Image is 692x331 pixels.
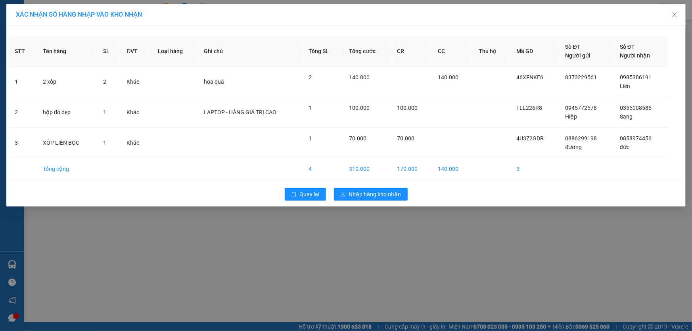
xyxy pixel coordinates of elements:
span: 1 [309,105,312,111]
span: đức [620,144,629,150]
th: SL [97,36,120,67]
th: STT [8,36,36,67]
td: Tổng cộng [36,158,97,180]
span: rollback [291,191,297,198]
span: 2 [309,74,312,80]
th: CR [391,36,431,67]
span: FLL226R8 [516,105,542,111]
td: 1 [8,67,36,97]
th: Tên hàng [36,36,97,67]
span: 1 [309,135,312,142]
span: download [340,191,346,198]
span: LAPTOP - HÀNG GIÁ TRỊ CAO [204,109,276,115]
b: Sao Việt [48,19,97,32]
th: CC [431,36,472,67]
th: ĐVT [120,36,151,67]
span: Số ĐT [620,44,635,50]
button: Close [663,4,686,26]
span: 0985386191 [620,74,652,80]
span: 0858974456 [620,135,652,142]
td: 3 [510,158,559,180]
th: Loại hàng [151,36,198,67]
span: 70.000 [397,135,414,142]
th: Tổng cước [343,36,391,67]
span: Sang [620,113,633,120]
img: logo.jpg [4,6,44,46]
td: 4 [302,158,343,180]
th: Tổng SL [302,36,343,67]
span: 140.000 [349,74,370,80]
span: 0373229561 [565,74,597,80]
h2: VP Nhận: VP Hàng LC [42,46,192,96]
span: Quay lại [300,190,320,199]
button: downloadNhập hàng kho nhận [334,188,408,201]
th: Mã GD [510,36,559,67]
td: 310.000 [343,158,391,180]
td: Khác [120,128,151,158]
span: 0886299198 [565,135,597,142]
span: đương [565,144,582,150]
td: 3 [8,128,36,158]
button: rollbackQuay lại [285,188,326,201]
td: 2 [8,97,36,128]
span: 46XFNKE6 [516,74,543,80]
span: hoa quả [204,78,224,85]
span: 1 [103,109,106,115]
span: 4U3Z2GDR [516,135,544,142]
span: 1 [103,140,106,146]
span: 2 [103,78,106,85]
span: 0945772578 [565,105,597,111]
span: Người gửi [565,52,591,59]
span: Số ĐT [565,44,581,50]
td: hộp đỏ dẹp [36,97,97,128]
td: XỐP LIỀN BỌC [36,128,97,158]
td: 2 xốp [36,67,97,97]
span: 140.000 [438,74,458,80]
th: Thu hộ [472,36,510,67]
b: [DOMAIN_NAME] [106,6,192,19]
h2: R68IYE42 [4,46,64,59]
td: Khác [120,97,151,128]
span: XÁC NHẬN SỐ HÀNG NHẬP VÀO KHO NHẬN [16,11,142,18]
th: Ghi chú [197,36,302,67]
span: close [671,11,678,18]
td: 170.000 [391,158,431,180]
span: 70.000 [349,135,366,142]
td: 140.000 [431,158,472,180]
span: Nhập hàng kho nhận [349,190,401,199]
span: 100.000 [397,105,418,111]
span: Liên [620,83,630,89]
td: Khác [120,67,151,97]
span: 100.000 [349,105,370,111]
span: Hiệp [565,113,577,120]
span: 0355008586 [620,105,652,111]
span: Người nhận [620,52,650,59]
